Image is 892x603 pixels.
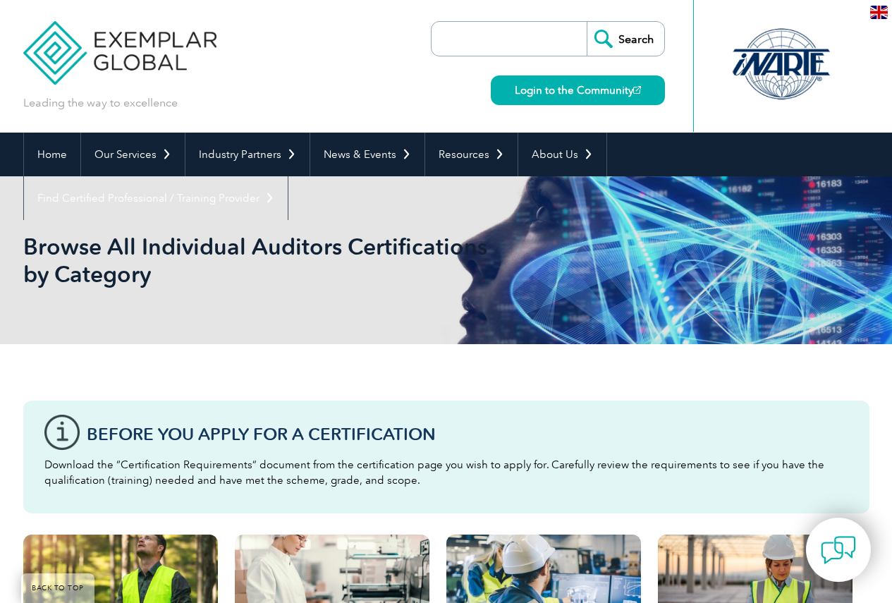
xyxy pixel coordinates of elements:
a: About Us [518,133,606,176]
img: open_square.png [633,86,641,94]
a: BACK TO TOP [21,573,94,603]
input: Search [587,22,664,56]
a: Our Services [81,133,185,176]
h3: Before You Apply For a Certification [87,425,848,443]
a: Login to the Community [491,75,665,105]
a: News & Events [310,133,424,176]
a: Find Certified Professional / Training Provider [24,176,288,220]
a: Industry Partners [185,133,310,176]
p: Leading the way to excellence [23,95,178,111]
a: Resources [425,133,518,176]
img: en [870,6,888,19]
h1: Browse All Individual Auditors Certifications by Category [23,233,565,288]
a: Home [24,133,80,176]
img: contact-chat.png [821,532,856,568]
p: Download the “Certification Requirements” document from the certification page you wish to apply ... [44,457,848,488]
